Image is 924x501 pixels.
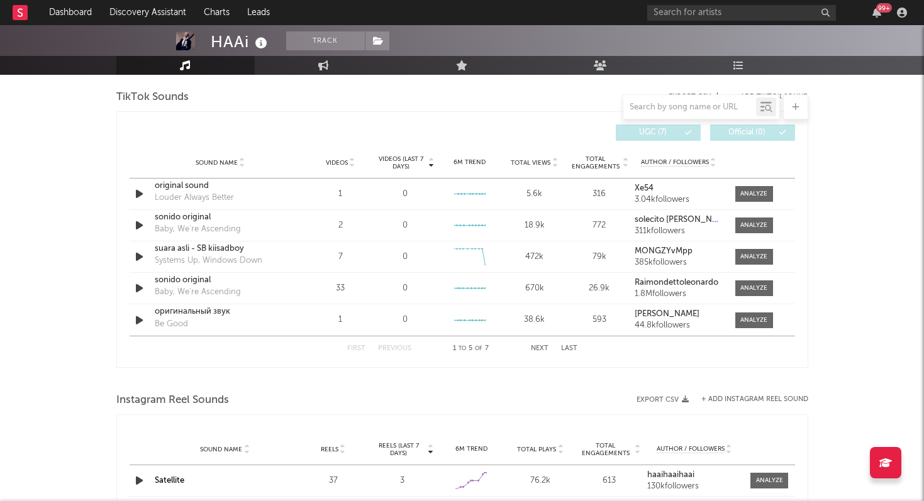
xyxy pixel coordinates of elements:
div: HAAi [211,31,270,52]
button: Next [531,345,548,352]
button: + Add TikTok Sound [733,94,808,101]
span: Official ( 0 ) [718,129,776,136]
div: 1.8M followers [635,290,722,299]
div: 5.6k [505,188,564,201]
a: sonido original [155,274,286,287]
div: 79k [570,251,628,263]
span: Total Engagements [570,155,621,170]
strong: [PERSON_NAME] [635,310,699,318]
div: Be Good [155,318,188,331]
a: Satellite [155,476,184,485]
button: Export CSV [637,396,689,404]
button: + Add TikTok Sound [721,94,808,101]
button: + Add Instagram Reel Sound [701,396,808,403]
div: 1 5 7 [437,341,506,356]
button: Export CSV [669,93,721,101]
a: Xe54 [635,184,722,193]
div: 2 [311,219,370,232]
button: Last [561,345,577,352]
span: to [459,346,466,351]
div: 0 [403,251,408,263]
strong: MONGZYvMpp [635,247,693,255]
button: Official(0) [710,124,795,141]
div: 33 [311,282,370,295]
div: 472k [505,251,564,263]
div: 26.9k [570,282,628,295]
div: 1 [311,314,370,326]
span: Author / Followers [641,158,709,167]
div: 38.6k [505,314,564,326]
a: sonido original [155,211,286,224]
span: Reels (last 7 days) [371,442,426,457]
div: 6M Trend [440,444,503,454]
div: 385k followers [635,258,722,267]
div: 670k [505,282,564,295]
input: Search for artists [647,5,836,21]
div: 44.8k followers [635,321,722,330]
span: Sound Name [196,159,238,167]
div: 772 [570,219,628,232]
a: MONGZYvMpp [635,247,722,256]
button: Track [286,31,365,50]
a: [PERSON_NAME] [635,310,722,319]
button: 99+ [872,8,881,18]
a: original sound [155,180,286,192]
div: 0 [403,188,408,201]
span: TikTok Sounds [116,90,189,105]
a: haaihaaihaai [647,471,742,480]
div: 6M Trend [440,158,499,167]
div: 311k followers [635,227,722,236]
strong: solecito [PERSON_NAME] [635,216,731,224]
div: 7 [311,251,370,263]
button: First [347,345,365,352]
span: of [475,346,482,351]
span: Instagram Reel Sounds [116,393,229,408]
div: 316 [570,188,628,201]
div: 613 [578,475,641,487]
div: 99 + [876,3,892,13]
div: Baby, We're Ascending [155,223,241,236]
a: suara asli - SB kiisadboy [155,243,286,255]
a: Raimondettoleonardo [635,278,722,287]
span: Total Plays [517,446,556,453]
span: Author / Followers [657,445,725,453]
div: Louder Always Better [155,192,234,204]
div: 3 [371,475,434,487]
div: 18.9k [505,219,564,232]
div: + Add Instagram Reel Sound [689,396,808,403]
strong: Raimondettoleonardo [635,278,718,287]
div: 3.04k followers [635,195,722,204]
button: Previous [378,345,411,352]
span: Total Engagements [578,442,633,457]
div: 130k followers [647,482,742,491]
div: 1 [311,188,370,201]
a: solecito [PERSON_NAME] [635,216,722,224]
strong: haaihaaihaai [647,471,694,479]
div: 76.2k [509,475,572,487]
span: Total Views [511,159,550,167]
div: 0 [403,219,408,232]
a: оригинальный звук [155,306,286,318]
div: 0 [403,282,408,295]
div: Systems Up, Windows Down [155,255,262,267]
button: UGC(7) [616,124,701,141]
input: Search by song name or URL [623,102,756,113]
div: Baby, We're Ascending [155,286,241,299]
div: 593 [570,314,628,326]
div: 37 [302,475,365,487]
div: 0 [403,314,408,326]
span: UGC ( 7 ) [624,129,682,136]
strong: Xe54 [635,184,654,192]
span: Sound Name [200,446,242,453]
span: Videos [326,159,348,167]
span: Reels [321,446,338,453]
span: Videos (last 7 days) [376,155,426,170]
